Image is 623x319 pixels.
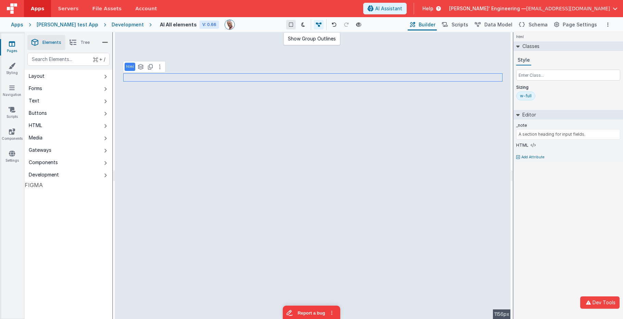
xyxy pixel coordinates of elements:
button: Builder [408,19,437,30]
span: Data Model [484,21,512,28]
span: [EMAIL_ADDRESS][DOMAIN_NAME] [526,5,610,12]
button: Forms [25,82,112,95]
span: [PERSON_NAME]' Engineering — [449,5,526,12]
button: HTML [25,119,112,132]
button: Buttons [25,107,112,119]
div: Media [29,134,42,141]
div: --> [115,32,511,319]
span: Servers [58,5,78,12]
div: Forms [29,85,42,92]
p: html [126,64,134,70]
span: AI Assistant [375,5,402,12]
button: [PERSON_NAME]' Engineering — [EMAIL_ADDRESS][DOMAIN_NAME] [449,5,618,12]
div: Development [29,171,59,178]
div: Development [112,21,144,28]
button: Page Settings [552,19,598,30]
span: File Assets [92,5,122,12]
button: Add Attribute [516,155,620,160]
span: + / [93,53,105,66]
label: HTML [516,143,529,148]
button: Data Model [472,19,514,30]
div: Buttons [29,110,47,116]
h4: html [513,32,526,41]
span: Elements [42,40,61,45]
button: Schema [517,19,549,30]
input: Enter Class... [516,70,620,81]
span: Tree [80,40,90,45]
div: V: 0.66 [200,21,219,29]
button: Gateways [25,144,112,156]
h2: Classes [520,41,539,51]
h4: AI All elements [160,22,197,27]
div: FIGMA [25,181,112,189]
span: Page Settings [563,21,597,28]
div: Components [29,159,58,166]
button: Text [25,95,112,107]
div: w-full [520,93,532,99]
div: Apps [11,21,23,28]
div: 1156px [493,309,511,319]
img: 11ac31fe5dc3d0eff3fbbbf7b26fa6e1 [225,20,234,29]
button: AI Assistant [363,3,407,14]
label: _note [516,123,527,128]
div: HTML [29,122,42,129]
button: Media [25,132,112,144]
button: Options [604,21,612,29]
span: Apps [31,5,44,12]
button: Scripts [440,19,470,30]
h2: Editor [520,110,536,120]
div: [PERSON_NAME] test App [37,21,98,28]
span: Schema [529,21,548,28]
input: Search Elements... [27,53,110,66]
div: Gateways [29,147,51,154]
div: Layout [29,73,44,79]
p: Add Attribute [521,155,545,160]
span: Help [422,5,433,12]
button: Style [516,55,531,65]
button: Dev Tools [580,296,620,309]
div: Text [29,97,39,104]
button: Development [25,169,112,181]
button: Components [25,156,112,169]
span: Builder [419,21,435,28]
span: Scripts [452,21,468,28]
button: Layout [25,70,112,82]
p: Sizing [516,85,620,90]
